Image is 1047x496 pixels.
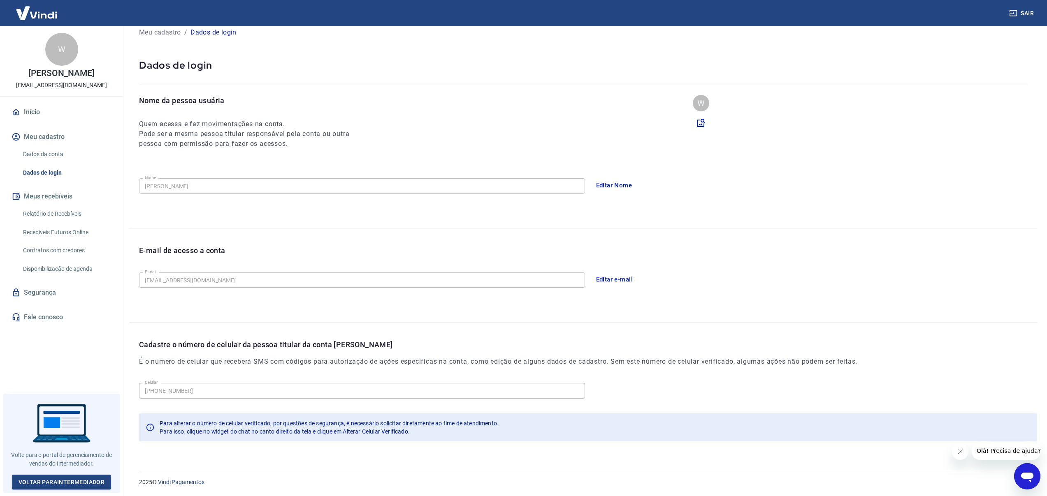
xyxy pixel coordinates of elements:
[145,379,158,385] label: Celular
[12,475,111,490] a: Voltar paraIntermediador
[184,28,187,37] p: /
[10,187,113,205] button: Meus recebíveis
[145,175,156,181] label: Nome
[139,245,225,256] p: E-mail de acesso a conta
[20,146,113,163] a: Dados da conta
[5,6,69,12] span: Olá! Precisa de ajuda?
[139,28,181,37] p: Meu cadastro
[45,33,78,66] div: W
[592,271,638,288] button: Editar e-mail
[20,164,113,181] a: Dados de login
[592,177,637,194] button: Editar Nome
[139,339,857,350] p: Cadastre o número de celular da pessoa titular da conta [PERSON_NAME]
[139,129,364,149] h6: Pode ser a mesma pessoa titular responsável pela conta ou outra pessoa com permissão para fazer o...
[158,479,204,485] a: Vindi Pagamentos
[28,69,94,78] p: [PERSON_NAME]
[1008,6,1037,21] button: Sair
[139,478,1027,487] p: 2025 ©
[20,242,113,259] a: Contratos com credores
[190,28,237,37] p: Dados de login
[693,95,709,111] div: W
[972,442,1040,460] iframe: Mensagem da empresa
[10,284,113,302] a: Segurança
[10,128,113,146] button: Meu cadastro
[160,428,410,435] span: Para isso, clique no widget do chat no canto direito da tela e clique em Alterar Celular Verificado.
[952,443,968,460] iframe: Fechar mensagem
[160,420,499,427] span: Para alterar o número de celular verificado, por questões de segurança, é necessário solicitar di...
[139,59,1027,72] p: Dados de login
[20,205,113,222] a: Relatório de Recebíveis
[139,95,364,106] p: Nome da pessoa usuária
[139,119,364,129] h6: Quem acessa e faz movimentações na conta.
[20,224,113,241] a: Recebíveis Futuros Online
[16,81,107,90] p: [EMAIL_ADDRESS][DOMAIN_NAME]
[10,308,113,326] a: Fale conosco
[20,261,113,277] a: Disponibilização de agenda
[1014,463,1040,489] iframe: Botão para abrir a janela de mensagens
[10,103,113,121] a: Início
[139,357,857,367] h6: É o número de celular que receberá SMS com códigos para autorização de ações específicas na conta...
[10,0,63,25] img: Vindi
[145,269,156,275] label: E-mail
